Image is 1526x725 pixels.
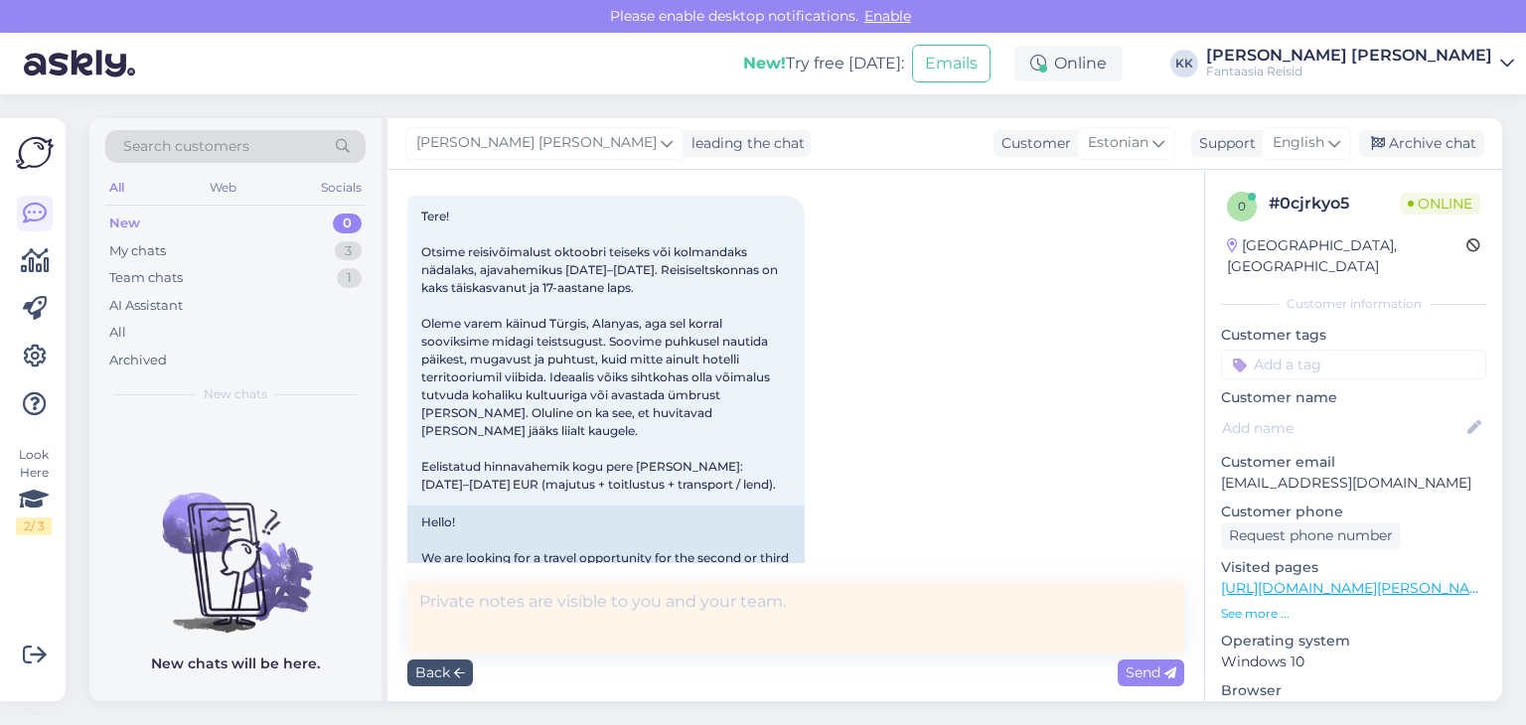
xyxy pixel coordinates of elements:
[1206,64,1492,79] div: Fantaasia Reisid
[1221,502,1486,522] p: Customer phone
[1014,46,1123,81] div: Online
[1221,522,1401,549] div: Request phone number
[1359,130,1484,157] div: Archive chat
[1221,631,1486,652] p: Operating system
[105,175,128,201] div: All
[1273,132,1324,154] span: English
[1221,473,1486,494] p: [EMAIL_ADDRESS][DOMAIN_NAME]
[16,517,52,535] div: 2 / 3
[151,653,320,674] p: New chats will be here.
[743,52,904,75] div: Try free [DATE]:
[421,209,781,492] span: Tere! Otsime reisivõimalust oktoobri teiseks või kolmandaks nädalaks, ajavahemikus [DATE]–[DATE]....
[1400,193,1480,215] span: Online
[1238,199,1246,214] span: 0
[123,136,249,157] span: Search customers
[1170,50,1198,77] div: KK
[16,134,54,172] img: Askly Logo
[1206,48,1492,64] div: [PERSON_NAME] [PERSON_NAME]
[204,385,267,403] span: New chats
[993,133,1071,154] div: Customer
[109,296,183,316] div: AI Assistant
[109,214,140,233] div: New
[684,133,805,154] div: leading the chat
[416,132,657,154] span: [PERSON_NAME] [PERSON_NAME]
[1221,557,1486,578] p: Visited pages
[1126,663,1176,681] span: Send
[1221,680,1486,701] p: Browser
[743,54,786,72] b: New!
[1221,325,1486,346] p: Customer tags
[337,268,362,288] div: 1
[109,268,183,288] div: Team chats
[1221,387,1486,408] p: Customer name
[1221,295,1486,313] div: Customer information
[1222,417,1463,439] input: Add name
[1269,192,1400,216] div: # 0cjrkyo5
[1221,350,1486,379] input: Add a tag
[16,446,52,535] div: Look Here
[1088,132,1148,154] span: Estonian
[1191,133,1256,154] div: Support
[333,214,362,233] div: 0
[1221,452,1486,473] p: Customer email
[1221,579,1495,597] a: [URL][DOMAIN_NAME][PERSON_NAME]
[335,241,362,261] div: 3
[109,323,126,343] div: All
[912,45,991,82] button: Emails
[1227,235,1466,277] div: [GEOGRAPHIC_DATA], [GEOGRAPHIC_DATA]
[1206,48,1514,79] a: [PERSON_NAME] [PERSON_NAME]Fantaasia Reisid
[1221,605,1486,623] p: See more ...
[206,175,240,201] div: Web
[317,175,366,201] div: Socials
[89,457,381,636] img: No chats
[858,7,917,25] span: Enable
[109,241,166,261] div: My chats
[407,659,473,686] div: Back
[109,351,167,370] div: Archived
[1221,652,1486,672] p: Windows 10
